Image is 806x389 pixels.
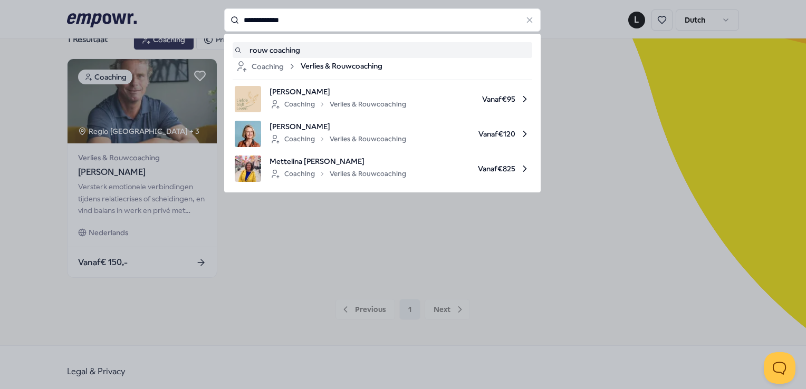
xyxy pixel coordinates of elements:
div: Coaching Verlies & Rouwcoaching [270,98,406,111]
span: Mettelina [PERSON_NAME] [270,155,406,167]
div: Coaching Verlies & Rouwcoaching [270,133,406,145]
span: [PERSON_NAME] [270,121,406,132]
img: product image [235,121,261,147]
div: Coaching [235,60,296,73]
a: product image[PERSON_NAME]CoachingVerlies & RouwcoachingVanaf€95 [235,86,530,112]
a: rouw coaching [235,44,530,56]
span: Vanaf € 95 [415,86,530,112]
span: Vanaf € 120 [415,121,530,147]
span: [PERSON_NAME] [270,86,406,98]
a: CoachingVerlies & Rouwcoaching [235,60,530,73]
div: Coaching Verlies & Rouwcoaching [270,168,406,180]
span: Vanaf € 825 [415,155,530,182]
img: product image [235,155,261,182]
iframe: Help Scout Beacon - Open [764,352,795,384]
a: product image[PERSON_NAME]CoachingVerlies & RouwcoachingVanaf€120 [235,121,530,147]
img: product image [235,86,261,112]
a: product imageMettelina [PERSON_NAME]CoachingVerlies & RouwcoachingVanaf€825 [235,155,530,182]
span: Verlies & Rouwcoaching [301,60,382,73]
input: Search for products, categories or subcategories [224,8,541,32]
